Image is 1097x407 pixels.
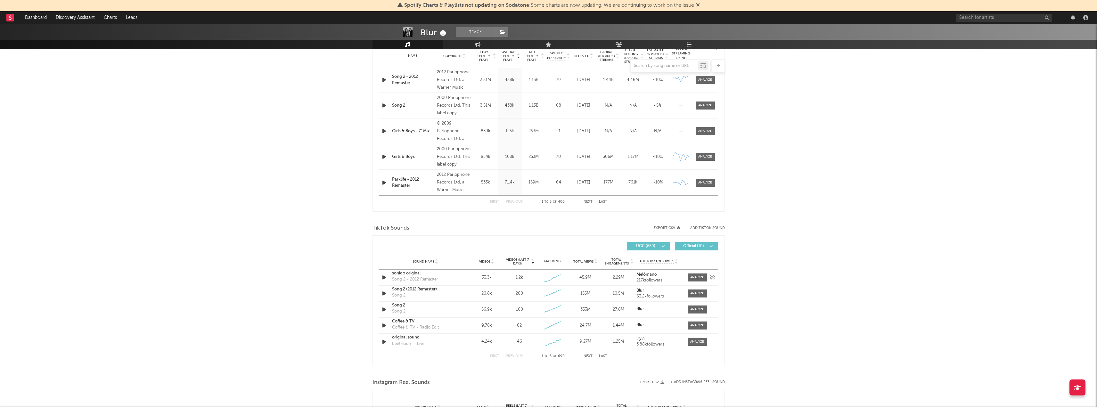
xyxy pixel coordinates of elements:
div: 68 [547,102,570,109]
div: 1.44B [598,77,619,83]
div: 859k [475,128,496,134]
button: Previous [506,354,523,358]
div: 100 [516,306,523,313]
div: 155M [570,290,600,297]
span: ATD Spotify Plays [523,50,540,62]
span: Videos (last 7 days) [504,258,530,265]
div: 45.9M [570,274,600,281]
button: First [490,200,499,204]
div: 4.24k [472,338,502,345]
strong: Melómano [636,273,657,277]
button: Previous [506,200,523,204]
span: Official ( 10 ) [679,244,708,248]
div: Song 2 - 2012 Remaster [392,74,434,86]
div: 3.51M [475,77,496,83]
a: original sound [392,334,459,341]
span: to [544,200,548,203]
div: 306M [598,154,619,160]
a: Song 2 (2012 Remaster) [392,286,459,293]
strong: Blur [636,307,644,311]
span: Global Rolling 7D Audio Streams [622,48,640,64]
span: of [553,355,557,358]
a: Girls & Boys [392,154,434,160]
div: 1 5 400 [536,198,571,206]
div: 46 [517,338,522,345]
div: N/A [598,128,619,134]
div: N/A [598,102,619,109]
div: 533k [475,179,496,186]
a: Coffee & TV [392,318,459,325]
div: 2.29M [603,274,633,281]
button: Next [584,200,593,204]
span: Estimated % Playlist Streams Last Day [647,48,665,64]
a: Blur [636,289,681,293]
div: 1.2k [516,274,523,281]
div: 200 [516,290,523,297]
span: Spotify Charts & Playlists not updating on Sodatone [404,3,529,8]
button: UGC(680) [627,242,670,250]
div: 1.13B [523,102,544,109]
div: Global Streaming Trend (Last 60D) [672,46,691,66]
div: 353M [570,306,600,313]
div: N/A [647,128,668,134]
div: 33.3k [472,274,502,281]
div: 1.44M [603,322,633,329]
div: <5% [647,102,668,109]
div: 1.17M [622,154,644,160]
div: 2000 Parlophone Records Ltd. This label copy information is the subject of copyright protection. ... [437,145,472,168]
button: Export CSV [654,226,680,230]
span: Sound Name [413,260,434,264]
span: Spotify Popularity [547,51,566,61]
button: Track [456,27,496,37]
div: Song 2 - 2012 Remaster [392,276,438,283]
span: 7 Day Spotify Plays [475,50,492,62]
div: 1.25M [603,338,633,345]
strong: Blur [636,323,644,327]
strong: lily☆ [636,337,645,341]
a: Melómano [636,273,681,277]
div: 63.2k followers [636,294,681,299]
a: Charts [99,11,121,24]
button: + Add TikTok Sound [680,226,725,230]
button: + Add Instagram Reel Sound [670,380,725,384]
div: 253M [523,128,544,134]
div: © 2009 Parlophone Records Ltd, a Warner Music Group Company [437,120,472,143]
span: : Some charts are now updating. We are continuing to work on the issue [404,3,694,8]
div: 217k followers [636,278,681,283]
div: 21 [547,128,570,134]
button: Export CSV [637,380,664,384]
div: N/A [622,102,644,109]
button: + Add TikTok Sound [687,226,725,230]
div: Song 2 [392,302,459,309]
div: Name [392,53,434,58]
div: Song 2 [392,308,405,315]
button: First [490,354,499,358]
span: UGC ( 680 ) [631,244,660,248]
div: 2012 Parlophone Records Ltd, a Warner Music Group Company [437,171,472,194]
a: Song 2 [392,102,434,109]
div: Girls & Boys - 7" Mix [392,128,434,134]
div: 108k [499,154,520,160]
span: Author / Followers [640,259,674,264]
a: Blur [636,323,681,327]
a: sonido original [392,270,459,277]
div: N/A [622,128,644,134]
div: 438k [499,77,520,83]
span: Instagram Reel Sounds [372,379,430,387]
span: to [544,355,548,358]
div: 1.13B [523,77,544,83]
div: Blur [421,27,448,38]
span: of [553,200,557,203]
div: 159M [523,179,544,186]
div: [DATE] [573,77,594,83]
div: 9.78k [472,322,502,329]
div: Parklife - 2012 Remaster [392,176,434,189]
a: Discovery Assistant [51,11,99,24]
div: Song 2 [392,292,405,299]
div: 56.9k [472,306,502,313]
